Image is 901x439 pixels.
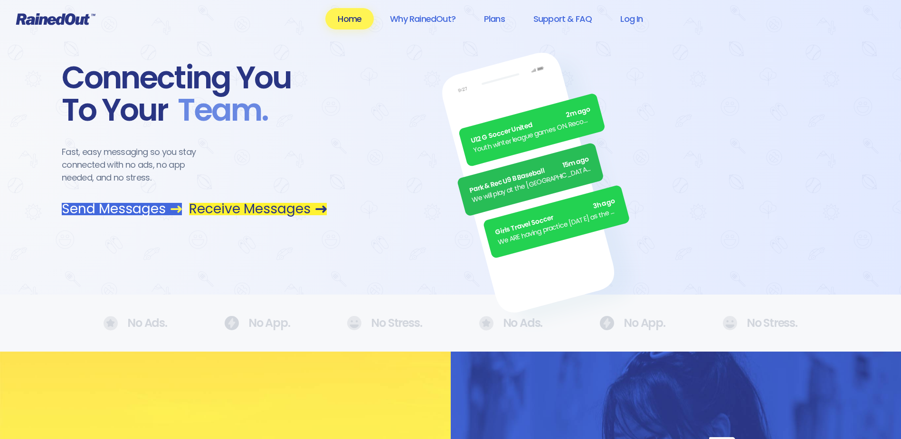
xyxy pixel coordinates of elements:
div: Park & Rec U9 B Baseball [468,154,590,196]
img: No Ads. [479,316,493,331]
div: No Stress. [347,316,422,330]
a: Receive Messages [189,203,327,215]
span: 3h ago [592,196,616,212]
div: Girls Travel Soccer [494,196,616,238]
img: No Ads. [347,316,361,330]
a: Send Messages [62,203,182,215]
div: Youth winter league games ON. Recommend running shoes/sneakers for players as option for footwear. [472,114,594,156]
div: No App. [224,316,290,330]
span: Team . [168,94,268,126]
span: 15m ago [561,154,590,171]
div: No App. [599,316,665,330]
div: No Ads. [104,316,167,331]
div: Connecting You To Your [62,62,327,126]
div: U12 G Soccer United [470,105,592,146]
img: No Ads. [722,316,737,330]
a: Log In [608,8,655,29]
a: Plans [472,8,517,29]
a: Why RainedOut? [378,8,468,29]
a: Support & FAQ [521,8,604,29]
div: We ARE having practice [DATE] as the sun is finally out. [497,206,619,248]
div: We will play at the [GEOGRAPHIC_DATA]. Wear white, be at the field by 5pm. [471,163,593,205]
img: No Ads. [224,316,239,330]
img: No Ads. [599,316,614,330]
img: No Ads. [104,316,118,331]
div: No Stress. [722,316,797,330]
div: No Ads. [479,316,543,331]
a: Home [325,8,374,29]
div: Fast, easy messaging so you stay connected with no ads, no app needed, and no stress. [62,145,214,184]
span: 2m ago [565,105,592,121]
